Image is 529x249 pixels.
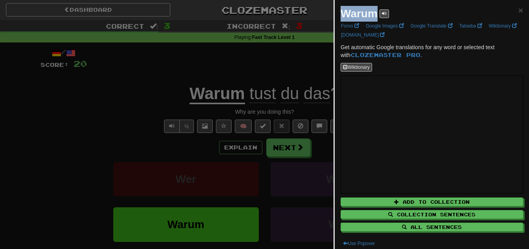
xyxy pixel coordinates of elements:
[350,52,420,58] a: Clozemaster Pro
[518,6,523,14] button: Close
[341,210,523,219] button: Collection Sentences
[363,22,406,30] a: Google Images
[341,223,523,231] button: All Sentences
[341,43,523,59] p: Get automatic Google translations for any word or selected text with .
[518,6,523,15] span: ×
[341,239,377,248] button: Use Popover
[341,197,523,206] button: Add to Collection
[487,22,519,30] a: Wiktionary
[339,22,361,30] a: Forvo
[339,31,387,39] a: [DOMAIN_NAME]
[341,7,378,20] strong: Warum
[408,22,455,30] a: Google Translate
[457,22,485,30] a: Tatoeba
[341,63,372,72] button: Wiktionary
